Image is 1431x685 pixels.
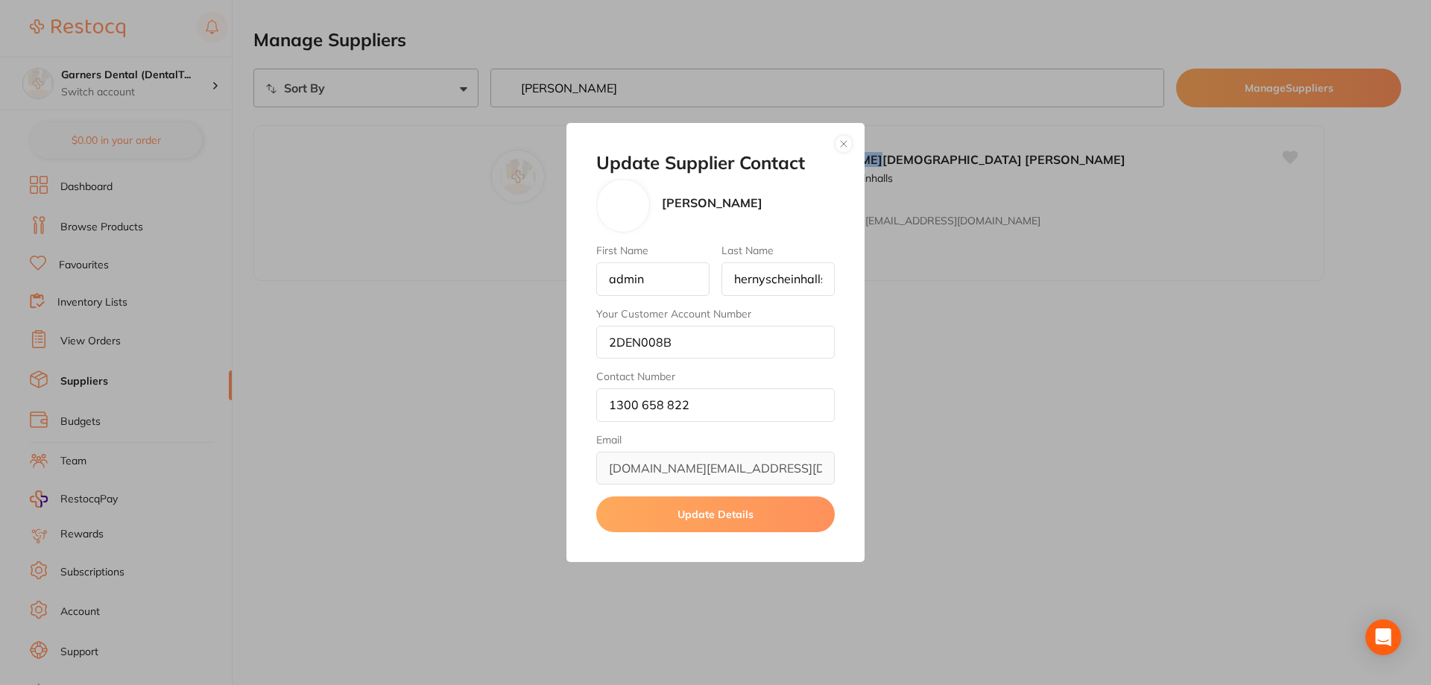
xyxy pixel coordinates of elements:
[596,244,710,256] label: First Name
[596,308,835,320] label: Your Customer Account Number
[1365,619,1401,655] div: Open Intercom Messenger
[596,496,835,532] button: Update Details
[662,196,762,209] p: [PERSON_NAME]
[596,370,835,382] label: Contact Number
[721,244,835,256] label: Last Name
[596,434,835,446] label: Email
[596,153,835,174] h2: Update Supplier Contact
